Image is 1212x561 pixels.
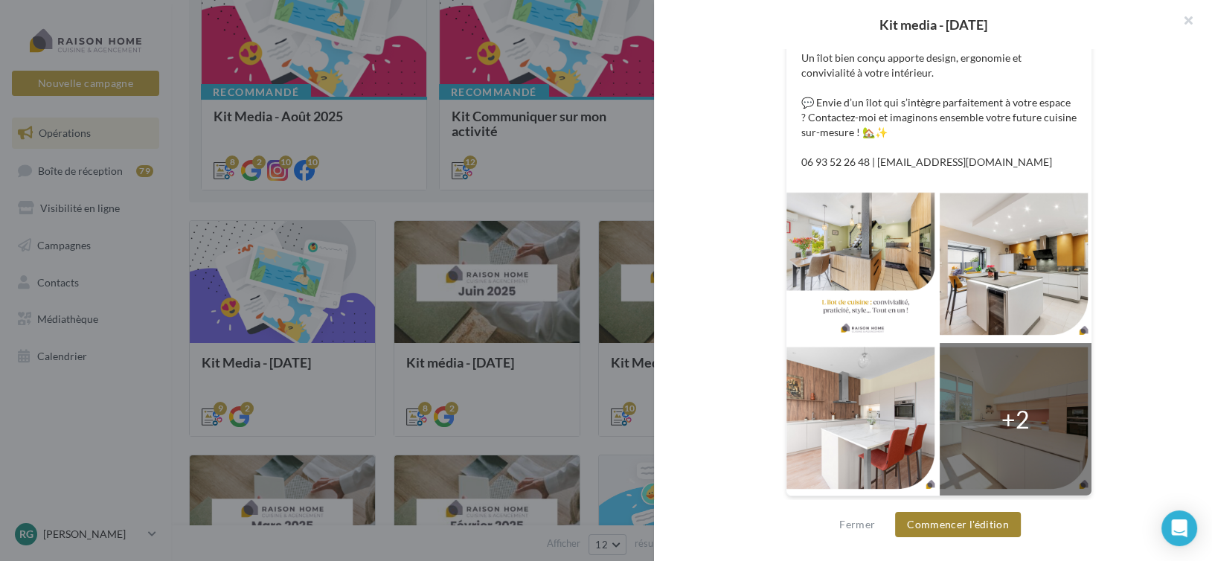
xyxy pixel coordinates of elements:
[786,496,1092,516] div: La prévisualisation est non-contractuelle
[1161,510,1197,546] div: Open Intercom Messenger
[1001,403,1030,437] div: +2
[678,18,1188,31] div: Kit media - [DATE]
[833,516,881,533] button: Fermer
[895,512,1021,537] button: Commencer l'édition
